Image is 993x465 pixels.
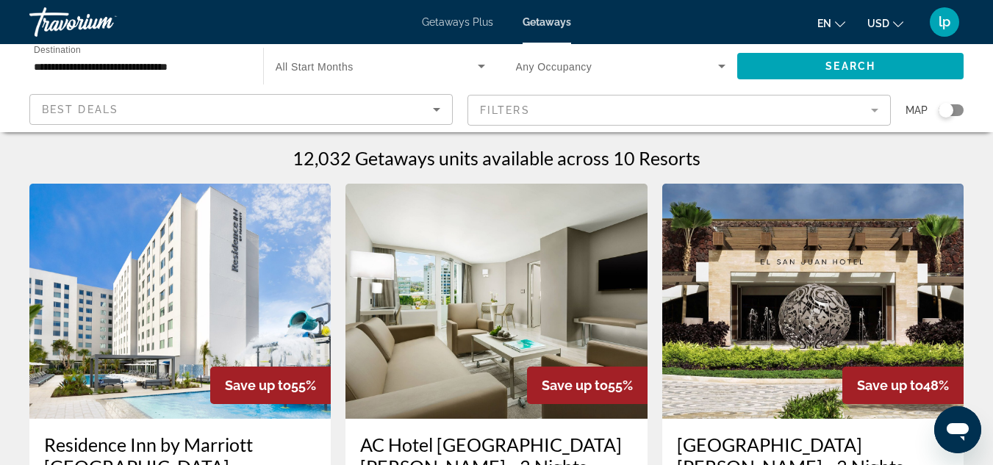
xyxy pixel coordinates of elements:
button: Change currency [867,12,903,34]
span: Best Deals [42,104,118,115]
div: 55% [210,367,331,404]
span: Search [825,60,875,72]
a: Travorium [29,3,176,41]
img: RM58I01X.jpg [345,184,647,419]
button: Filter [467,94,891,126]
img: RX94E01X.jpg [662,184,964,419]
span: Destination [34,45,81,54]
mat-select: Sort by [42,101,440,118]
span: Map [906,100,928,120]
iframe: Botón para iniciar la ventana de mensajería [934,406,981,453]
span: USD [867,18,889,29]
div: 48% [842,367,964,404]
button: User Menu [925,7,964,37]
span: Save up to [225,378,291,393]
a: Getaways Plus [422,16,493,28]
button: Search [737,53,964,79]
span: Any Occupancy [516,61,592,73]
span: Save up to [542,378,608,393]
button: Change language [817,12,845,34]
a: Getaways [523,16,571,28]
div: 55% [527,367,648,404]
span: All Start Months [276,61,354,73]
img: RW25E01X.jpg [29,184,331,419]
span: en [817,18,831,29]
h1: 12,032 Getaways units available across 10 Resorts [293,147,700,169]
span: Save up to [857,378,923,393]
span: lp [939,15,950,29]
